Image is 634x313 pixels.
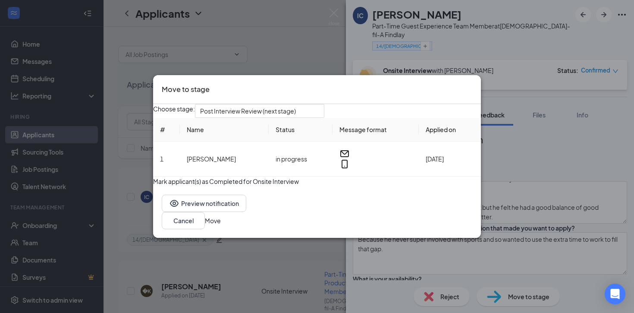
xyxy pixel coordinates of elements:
[339,149,350,159] svg: Email
[153,177,481,186] p: Mark applicant(s) as Completed for Onsite Interview
[153,118,180,142] th: #
[269,142,333,177] td: in progress
[200,104,296,117] span: Post Interview Review (next stage)
[269,118,333,142] th: Status
[180,142,269,177] td: [PERSON_NAME]
[180,118,269,142] th: Name
[162,212,205,229] button: Cancel
[153,104,195,118] span: Choose stage:
[333,118,419,142] th: Message format
[205,216,221,225] button: Move
[419,118,481,142] th: Applied on
[339,159,350,169] svg: MobileSms
[162,84,210,95] h3: Move to stage
[160,155,163,163] span: 1
[605,284,625,304] div: Open Intercom Messenger
[419,142,481,177] td: [DATE]
[162,195,246,212] button: EyePreview notification
[169,198,179,209] svg: Eye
